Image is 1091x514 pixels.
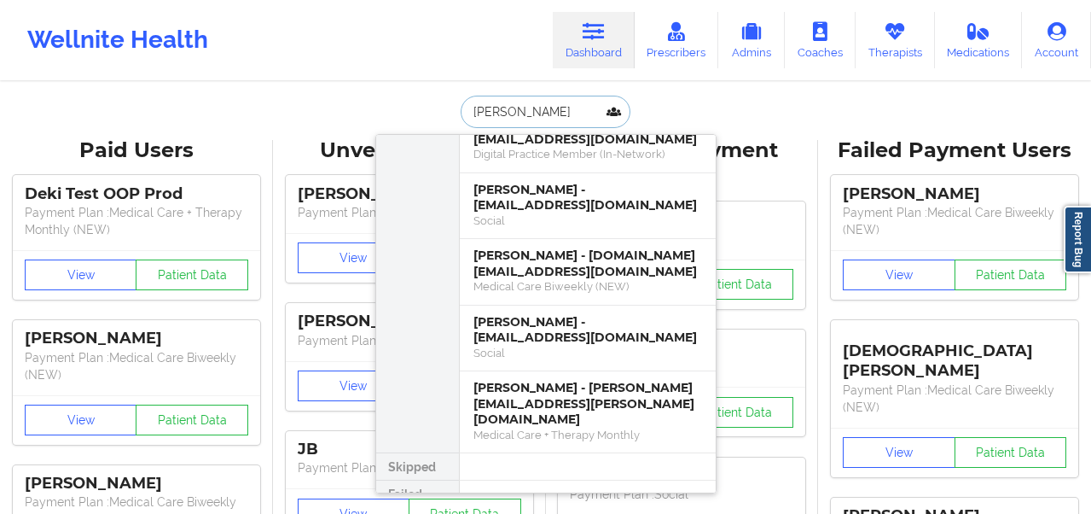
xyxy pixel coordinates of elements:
[856,12,935,68] a: Therapists
[473,248,702,279] div: [PERSON_NAME] - [DOMAIN_NAME][EMAIL_ADDRESS][DOMAIN_NAME]
[285,137,534,164] div: Unverified Users
[376,481,459,508] div: Failed
[1064,206,1091,273] a: Report Bug
[298,440,521,459] div: JB
[935,12,1023,68] a: Medications
[298,312,521,331] div: [PERSON_NAME]
[376,453,459,481] div: Skipped
[298,242,410,273] button: View
[1022,12,1091,68] a: Account
[473,279,702,294] div: Medical Care Biweekly (NEW)
[473,182,702,213] div: [PERSON_NAME] - [EMAIL_ADDRESS][DOMAIN_NAME]
[25,184,248,204] div: Deki Test OOP Prod
[718,12,785,68] a: Admins
[25,405,137,435] button: View
[843,204,1066,238] p: Payment Plan : Medical Care Biweekly (NEW)
[298,459,521,476] p: Payment Plan : Unmatched Plan
[298,204,521,221] p: Payment Plan : Unmatched Plan
[298,184,521,204] div: [PERSON_NAME]
[843,260,955,290] button: View
[473,346,702,360] div: Social
[682,397,794,428] button: Patient Data
[843,437,955,468] button: View
[570,486,793,503] p: Payment Plan : Social
[473,147,702,161] div: Digital Practice Member (In-Network)
[473,213,702,228] div: Social
[25,329,248,348] div: [PERSON_NAME]
[473,428,702,442] div: Medical Care + Therapy Monthly
[136,405,248,435] button: Patient Data
[25,474,248,494] div: [PERSON_NAME]
[955,437,1067,468] button: Patient Data
[298,332,521,349] p: Payment Plan : Unmatched Plan
[25,349,248,383] p: Payment Plan : Medical Care Biweekly (NEW)
[843,329,1066,381] div: [DEMOGRAPHIC_DATA][PERSON_NAME]
[136,260,248,290] button: Patient Data
[25,260,137,290] button: View
[298,371,410,401] button: View
[843,382,1066,416] p: Payment Plan : Medical Care Biweekly (NEW)
[830,137,1079,164] div: Failed Payment Users
[553,12,635,68] a: Dashboard
[473,380,702,428] div: [PERSON_NAME] - [PERSON_NAME][EMAIL_ADDRESS][PERSON_NAME][DOMAIN_NAME]
[25,204,248,238] p: Payment Plan : Medical Care + Therapy Monthly (NEW)
[843,184,1066,204] div: [PERSON_NAME]
[376,107,459,453] div: Unverified
[785,12,856,68] a: Coaches
[635,12,719,68] a: Prescribers
[955,260,1067,290] button: Patient Data
[473,314,702,346] div: [PERSON_NAME] - [EMAIL_ADDRESS][DOMAIN_NAME]
[12,137,261,164] div: Paid Users
[682,269,794,300] button: Patient Data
